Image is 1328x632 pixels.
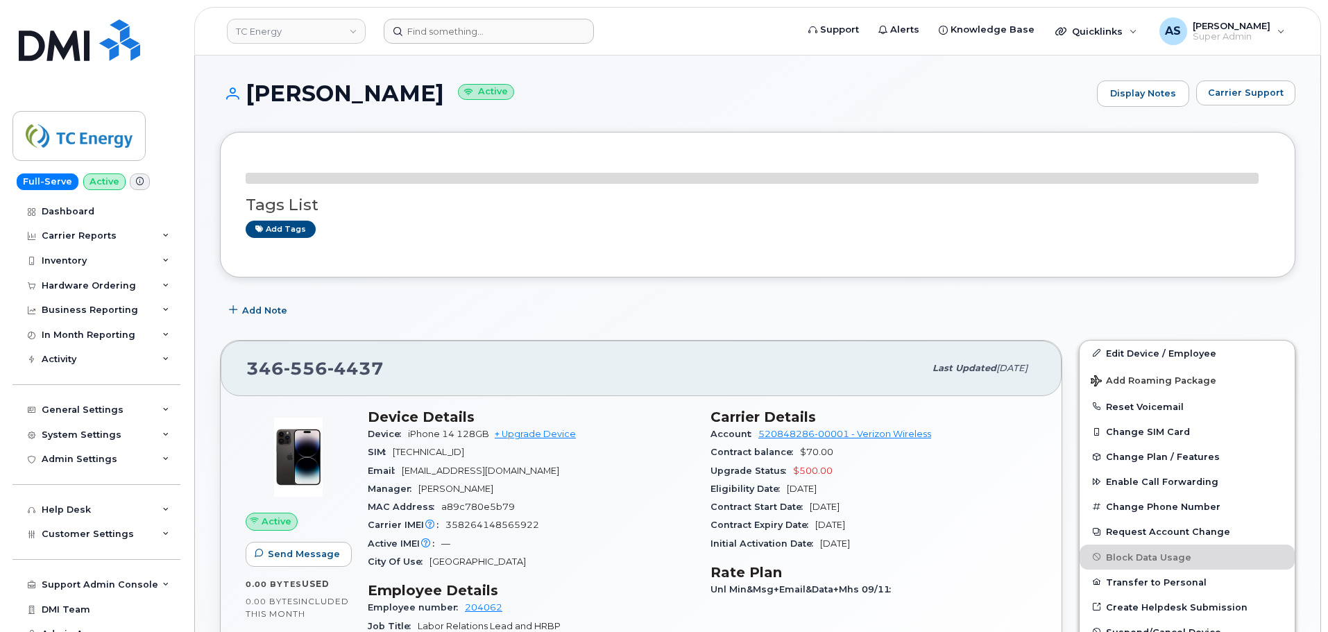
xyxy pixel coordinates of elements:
span: Send Message [268,547,340,561]
span: Add Note [242,304,287,317]
span: [PERSON_NAME] [418,484,493,494]
a: 520848286-00001 - Verizon Wireless [758,429,931,439]
span: SIM [368,447,393,457]
button: Add Roaming Package [1080,366,1295,394]
button: Reset Voicemail [1080,394,1295,419]
h3: Tags List [246,196,1270,214]
span: Contract balance [710,447,800,457]
span: Employee number [368,602,465,613]
span: Contract Expiry Date [710,520,815,530]
span: [DATE] [996,363,1028,373]
span: Unl Min&Msg+Email&Data+Mhs 09/11 [710,584,898,595]
span: Account [710,429,758,439]
button: Change Phone Number [1080,494,1295,519]
span: Last updated [933,363,996,373]
span: [GEOGRAPHIC_DATA] [429,556,526,567]
span: — [441,538,450,549]
span: Manager [368,484,418,494]
span: included this month [246,596,349,619]
span: Device [368,429,408,439]
span: Job Title [368,621,418,631]
span: MAC Address [368,502,441,512]
span: 358264148565922 [445,520,539,530]
a: Add tags [246,221,316,238]
a: Edit Device / Employee [1080,341,1295,366]
span: iPhone 14 128GB [408,429,489,439]
span: $500.00 [793,466,833,476]
h3: Carrier Details [710,409,1037,425]
span: [DATE] [810,502,840,512]
button: Block Data Usage [1080,545,1295,570]
button: Send Message [246,542,352,567]
button: Enable Call Forwarding [1080,469,1295,494]
span: [DATE] [815,520,845,530]
span: Add Roaming Package [1091,375,1216,388]
button: Add Note [220,298,299,323]
a: + Upgrade Device [495,429,576,439]
span: 0.00 Bytes [246,597,298,606]
span: Change Plan / Features [1106,452,1220,462]
span: used [302,579,330,589]
span: 556 [284,358,327,379]
span: a89c780e5b79 [441,502,515,512]
a: 204062 [465,602,502,613]
span: Enable Call Forwarding [1106,477,1218,487]
span: Initial Activation Date [710,538,820,549]
button: Carrier Support [1196,80,1295,105]
span: Eligibility Date [710,484,787,494]
span: $70.00 [800,447,833,457]
span: Carrier IMEI [368,520,445,530]
small: Active [458,84,514,100]
a: Create Helpdesk Submission [1080,595,1295,620]
span: 346 [246,358,384,379]
span: 4437 [327,358,384,379]
h3: Employee Details [368,582,694,599]
iframe: Messenger Launcher [1268,572,1318,622]
span: Carrier Support [1208,86,1284,99]
span: Upgrade Status [710,466,793,476]
button: Transfer to Personal [1080,570,1295,595]
a: Display Notes [1097,80,1189,107]
span: Email [368,466,402,476]
span: Active IMEI [368,538,441,549]
h3: Rate Plan [710,564,1037,581]
button: Request Account Change [1080,519,1295,544]
span: [EMAIL_ADDRESS][DOMAIN_NAME] [402,466,559,476]
span: [TECHNICAL_ID] [393,447,464,457]
span: Active [262,515,291,528]
img: image20231002-3703462-njx0qo.jpeg [257,416,340,499]
span: Contract Start Date [710,502,810,512]
h3: Device Details [368,409,694,425]
button: Change Plan / Features [1080,444,1295,469]
button: Change SIM Card [1080,419,1295,444]
span: Labor Relations Lead and HRBP [418,621,561,631]
h1: [PERSON_NAME] [220,81,1090,105]
span: [DATE] [787,484,817,494]
span: City Of Use [368,556,429,567]
span: [DATE] [820,538,850,549]
span: 0.00 Bytes [246,579,302,589]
